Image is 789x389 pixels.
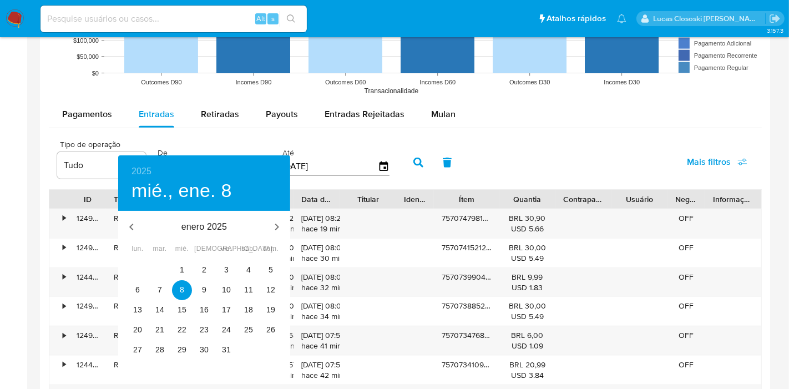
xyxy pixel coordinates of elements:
p: 3 [224,264,229,275]
button: 9 [194,280,214,300]
button: 8 [172,280,192,300]
p: 16 [200,304,209,315]
button: 13 [128,300,148,320]
button: 6 [128,280,148,300]
button: 31 [216,340,236,360]
button: 17 [216,300,236,320]
span: [DEMOGRAPHIC_DATA]. [194,244,214,255]
button: 7 [150,280,170,300]
button: 14 [150,300,170,320]
p: 4 [246,264,251,275]
p: 6 [135,284,140,295]
p: enero 2025 [145,220,264,234]
button: 25 [239,320,259,340]
p: 18 [244,304,253,315]
span: mar. [150,244,170,255]
p: 29 [178,344,186,355]
span: mié. [172,244,192,255]
p: 26 [266,324,275,335]
p: 20 [133,324,142,335]
button: 22 [172,320,192,340]
button: 5 [261,260,281,280]
button: 20 [128,320,148,340]
button: 18 [239,300,259,320]
button: 30 [194,340,214,360]
button: 11 [239,280,259,300]
p: 14 [155,304,164,315]
p: 2 [202,264,206,275]
button: 1 [172,260,192,280]
p: 28 [155,344,164,355]
button: 12 [261,280,281,300]
button: 29 [172,340,192,360]
button: 21 [150,320,170,340]
p: 27 [133,344,142,355]
p: 22 [178,324,186,335]
p: 17 [222,304,231,315]
span: dom. [261,244,281,255]
p: 5 [269,264,273,275]
button: 28 [150,340,170,360]
p: 19 [266,304,275,315]
button: 4 [239,260,259,280]
p: 12 [266,284,275,295]
span: vie. [216,244,236,255]
p: 15 [178,304,186,315]
button: 10 [216,280,236,300]
p: 23 [200,324,209,335]
button: 27 [128,340,148,360]
button: 16 [194,300,214,320]
button: 26 [261,320,281,340]
p: 31 [222,344,231,355]
p: 24 [222,324,231,335]
span: sáb. [239,244,259,255]
button: 19 [261,300,281,320]
span: lun. [128,244,148,255]
button: 2025 [131,164,151,179]
p: 7 [158,284,162,295]
p: 11 [244,284,253,295]
button: 23 [194,320,214,340]
button: 3 [216,260,236,280]
button: 15 [172,300,192,320]
p: 21 [155,324,164,335]
p: 13 [133,304,142,315]
p: 10 [222,284,231,295]
button: 24 [216,320,236,340]
p: 1 [180,264,184,275]
button: 2 [194,260,214,280]
p: 30 [200,344,209,355]
button: mié., ene. 8 [131,179,232,203]
p: 25 [244,324,253,335]
p: 9 [202,284,206,295]
p: 8 [180,284,184,295]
